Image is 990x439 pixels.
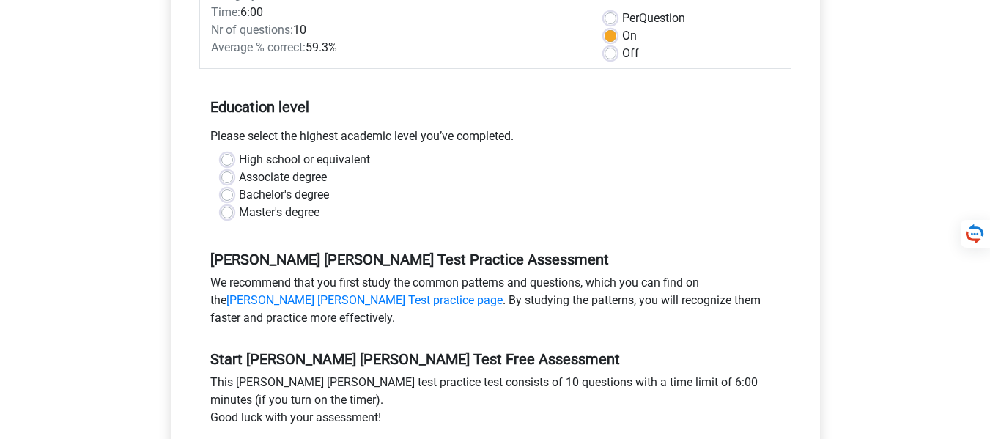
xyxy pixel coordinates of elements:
h5: [PERSON_NAME] [PERSON_NAME] Test Practice Assessment [210,251,780,268]
div: Please select the highest academic level you’ve completed. [199,128,791,151]
h5: Education level [210,92,780,122]
label: On [622,27,637,45]
div: We recommend that you first study the common patterns and questions, which you can find on the . ... [199,274,791,333]
h5: Start [PERSON_NAME] [PERSON_NAME] Test Free Assessment [210,350,780,368]
div: 10 [200,21,594,39]
span: Per [622,11,639,25]
label: Question [622,10,685,27]
label: Off [622,45,639,62]
a: [PERSON_NAME] [PERSON_NAME] Test practice page [226,293,503,307]
div: 59.3% [200,39,594,56]
label: Master's degree [239,204,319,221]
label: Bachelor's degree [239,186,329,204]
span: Nr of questions: [211,23,293,37]
label: High school or equivalent [239,151,370,169]
div: This [PERSON_NAME] [PERSON_NAME] test practice test consists of 10 questions with a time limit of... [199,374,791,432]
div: 6:00 [200,4,594,21]
span: Time: [211,5,240,19]
span: Average % correct: [211,40,306,54]
label: Associate degree [239,169,327,186]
